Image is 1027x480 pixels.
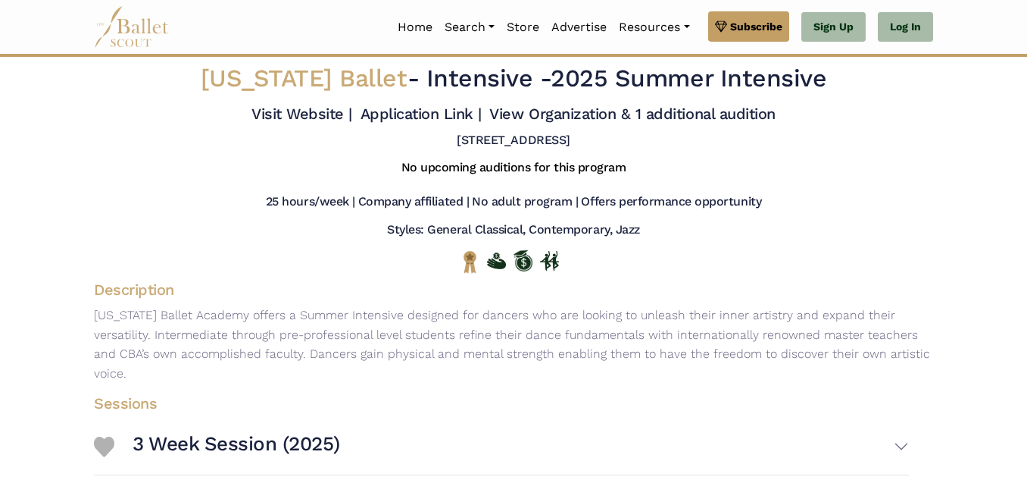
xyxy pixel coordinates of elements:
[201,64,407,93] span: [US_STATE] Ballet
[489,105,775,123] a: View Organization & 1 additional audition
[472,194,578,210] h5: No adult program |
[715,18,727,35] img: gem.svg
[439,11,501,43] a: Search
[460,250,479,274] img: National
[94,437,114,457] img: Heart
[487,253,506,269] img: Offers Financial Aid
[513,250,532,271] img: Offers Scholarship
[501,11,545,43] a: Store
[392,11,439,43] a: Home
[708,11,789,42] a: Subscribe
[82,394,921,413] h4: Sessions
[457,133,570,149] h5: [STREET_ADDRESS]
[401,160,626,176] h5: No upcoming auditions for this program
[166,63,861,95] h2: - 2025 Summer Intensive
[82,280,945,300] h4: Description
[878,12,933,42] a: Log In
[358,194,469,210] h5: Company affiliated |
[266,194,355,210] h5: 25 hours/week |
[133,425,909,469] button: 3 Week Session (2025)
[387,222,639,238] h5: Styles: General Classical, Contemporary, Jazz
[613,11,695,43] a: Resources
[251,105,352,123] a: Visit Website |
[545,11,613,43] a: Advertise
[540,251,559,271] img: In Person
[581,194,761,210] h5: Offers performance opportunity
[82,306,945,383] p: [US_STATE] Ballet Academy offers a Summer Intensive designed for dancers who are looking to unlea...
[133,431,340,457] h3: 3 Week Session (2025)
[801,12,866,42] a: Sign Up
[730,18,782,35] span: Subscribe
[361,105,482,123] a: Application Link |
[426,64,551,93] span: Intensive -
